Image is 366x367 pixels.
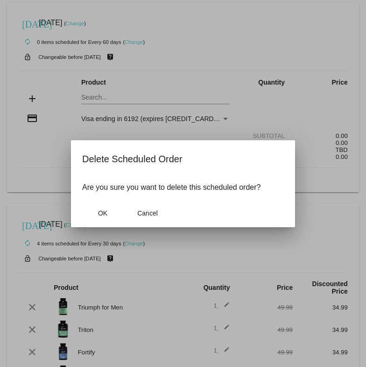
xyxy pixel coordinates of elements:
span: Cancel [137,209,158,217]
button: Close dialog [127,205,168,222]
button: Close dialog [82,205,123,222]
span: OK [98,209,107,217]
p: Are you sure you want to delete this scheduled order? [82,183,284,192]
h2: Delete Scheduled Order [82,151,284,166]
